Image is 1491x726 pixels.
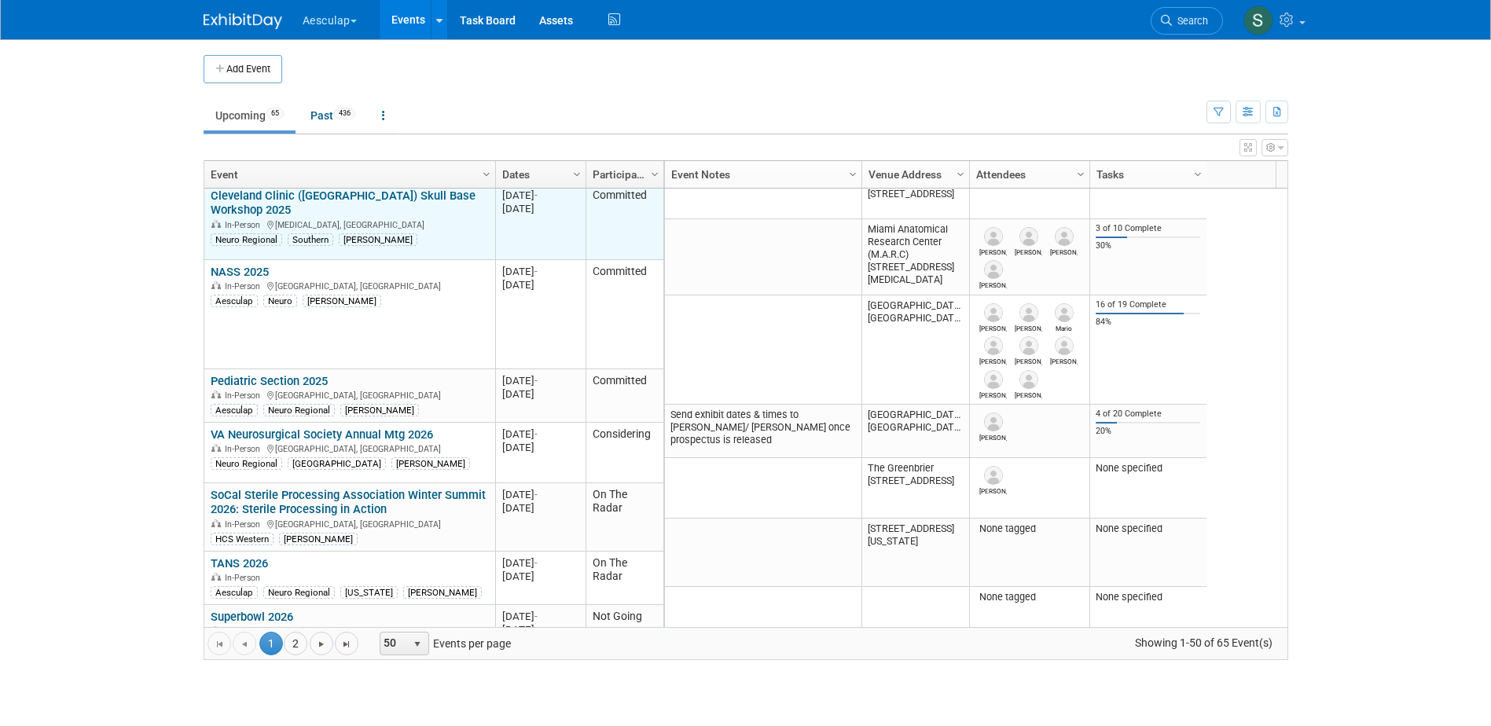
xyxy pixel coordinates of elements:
[586,423,663,483] td: Considering
[284,632,307,655] a: 2
[211,610,293,624] a: Superbowl 2026
[534,189,538,201] span: -
[1096,591,1200,603] div: None specified
[976,161,1079,188] a: Attendees
[586,552,663,605] td: On The Radar
[846,168,859,181] span: Column Settings
[979,355,1007,365] div: Megan Markee
[211,457,282,470] div: Neuro Regional
[238,638,251,651] span: Go to the previous page
[1192,168,1204,181] span: Column Settings
[502,374,578,387] div: [DATE]
[211,586,258,599] div: Aesculap
[211,161,485,188] a: Event
[207,632,231,655] a: Go to the first page
[211,279,488,292] div: [GEOGRAPHIC_DATA], [GEOGRAPHIC_DATA]
[979,322,1007,332] div: Brian Knop
[502,441,578,454] div: [DATE]
[1019,370,1038,389] img: Jacek Nowinski
[211,374,328,388] a: Pediatric Section 2025
[502,488,578,501] div: [DATE]
[1015,246,1042,256] div: Matt Brolley
[1015,322,1042,332] div: Jason Moonen
[299,101,367,130] a: Past436
[1096,426,1200,437] div: 20%
[1243,5,1273,35] img: Sara Hurson
[211,265,269,279] a: NASS 2025
[225,444,265,454] span: In-Person
[204,55,282,83] button: Add Event
[502,265,578,278] div: [DATE]
[861,295,969,405] td: [GEOGRAPHIC_DATA], [GEOGRAPHIC_DATA]
[502,427,578,441] div: [DATE]
[225,220,265,230] span: In-Person
[211,427,433,442] a: VA Neurosurgical Society Annual Mtg 2026
[586,184,663,260] td: Committed
[411,638,424,651] span: select
[534,428,538,440] span: -
[586,605,663,643] td: Not Going
[211,444,221,452] img: In-Person Event
[478,161,495,185] a: Column Settings
[979,431,1007,442] div: Ryan Mancini
[534,375,538,387] span: -
[1096,409,1200,420] div: 4 of 20 Complete
[502,623,578,636] div: [DATE]
[1055,227,1074,246] img: John Addison
[534,489,538,500] span: -
[211,533,274,545] div: HCS Western
[1072,161,1089,185] a: Column Settings
[502,610,578,623] div: [DATE]
[1050,322,1078,332] div: Mario Pilato
[211,233,282,246] div: Neuro Regional
[984,370,1003,389] img: Pete Pawlak
[211,390,221,398] img: In-Person Event
[665,405,861,458] td: Send exhibit dates & times to [PERSON_NAME]/ [PERSON_NAME] once prospectus is released
[671,161,851,188] a: Event Notes
[310,632,333,655] a: Go to the next page
[1096,522,1200,535] div: None specified
[1096,240,1200,251] div: 30%
[1120,632,1287,654] span: Showing 1-50 of 65 Event(s)
[975,591,1083,603] div: None tagged
[1019,336,1038,355] img: Ryan Mancini
[586,369,663,423] td: Committed
[502,387,578,401] div: [DATE]
[211,573,221,581] img: In-Person Event
[984,260,1003,279] img: Patrick Brien
[359,632,527,655] span: Events per page
[861,458,969,519] td: The Greenbrier [STREET_ADDRESS]
[211,218,488,231] div: [MEDICAL_DATA], [GEOGRAPHIC_DATA]
[502,501,578,515] div: [DATE]
[979,485,1007,495] div: Kevin McEligot
[340,586,398,599] div: [US_STATE]
[648,168,661,181] span: Column Settings
[315,638,328,651] span: Go to the next page
[279,533,358,545] div: [PERSON_NAME]
[1055,336,1074,355] img: Andy Dickherber
[225,519,265,530] span: In-Person
[586,483,663,552] td: On The Radar
[380,632,407,654] span: 50
[211,295,258,307] div: Aesculap
[204,101,296,130] a: Upcoming65
[204,13,282,29] img: ExhibitDay
[1189,161,1206,185] a: Column Settings
[211,404,258,416] div: Aesculap
[233,632,256,655] a: Go to the previous page
[1096,317,1200,328] div: 84%
[288,457,386,470] div: [GEOGRAPHIC_DATA]
[954,168,967,181] span: Column Settings
[1096,161,1196,188] a: Tasks
[213,638,226,651] span: Go to the first page
[211,517,488,530] div: [GEOGRAPHIC_DATA], [GEOGRAPHIC_DATA]
[952,161,969,185] a: Column Settings
[861,405,969,458] td: [GEOGRAPHIC_DATA], [GEOGRAPHIC_DATA]
[586,260,663,369] td: Committed
[1050,355,1078,365] div: Andy Dickherber
[1172,15,1208,27] span: Search
[979,389,1007,399] div: Pete Pawlak
[211,281,221,289] img: In-Person Event
[568,161,586,185] a: Column Settings
[211,189,476,218] a: Cleveland Clinic ([GEOGRAPHIC_DATA]) Skull Base Workshop 2025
